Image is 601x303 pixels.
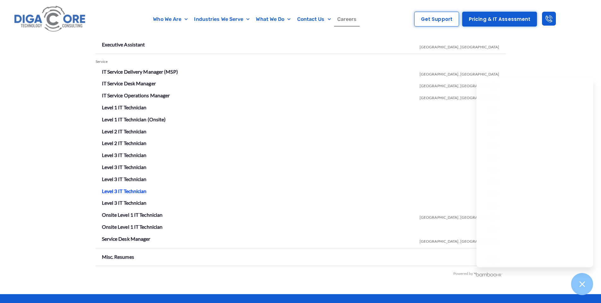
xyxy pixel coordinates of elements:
a: Who We Are [150,12,191,27]
span: [GEOGRAPHIC_DATA], [GEOGRAPHIC_DATA] [420,91,499,103]
img: BambooHR - HR software [473,271,503,276]
a: IT Service Desk Manager [102,80,156,86]
a: Level 2 IT Technician [102,140,147,146]
a: Level 3 IT Technician [102,188,147,194]
a: Onsite Level 1 IT Technician [102,224,163,230]
a: Level 3 IT Technician [102,152,147,158]
a: What We Do [253,12,294,27]
img: Digacore logo 1 [12,3,88,35]
a: Careers [334,12,360,27]
a: Service Desk Manager [102,236,150,242]
span: [GEOGRAPHIC_DATA], [GEOGRAPHIC_DATA] [420,234,499,246]
span: Get Support [421,17,452,21]
a: Get Support [414,12,459,27]
div: Powered by [96,269,503,278]
a: Onsite Level 1 IT Technician [102,212,163,218]
a: Pricing & IT Assessment [462,12,537,27]
nav: Menu [118,12,392,27]
a: Executive Assistant [102,41,145,47]
iframe: Chatgenie Messenger [476,78,593,267]
span: [GEOGRAPHIC_DATA], [GEOGRAPHIC_DATA] [420,79,499,91]
a: Misc. Resumes [102,254,134,260]
a: IT Service Operations Manager [102,92,170,98]
a: Level 3 IT Technician [102,200,147,206]
a: Industries We Serve [191,12,253,27]
span: [GEOGRAPHIC_DATA], [GEOGRAPHIC_DATA] [420,67,499,79]
a: Level 3 IT Technician [102,176,147,182]
a: Level 3 IT Technician [102,164,147,170]
a: Contact Us [294,12,334,27]
a: IT Service Delivery Manager (MSP) [102,69,178,75]
a: Level 2 IT Technician [102,128,147,134]
div: Service [96,57,506,66]
span: [GEOGRAPHIC_DATA], [GEOGRAPHIC_DATA] [420,210,499,222]
a: Level 1 IT Technician (Onsite) [102,116,166,122]
span: Pricing & IT Assessment [469,17,530,21]
span: [GEOGRAPHIC_DATA], [GEOGRAPHIC_DATA] [420,40,499,52]
a: Level 1 IT Technician [102,104,147,110]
